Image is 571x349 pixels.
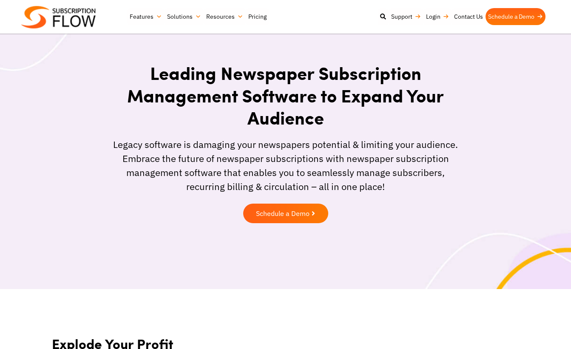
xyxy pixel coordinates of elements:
[256,210,310,217] span: Schedule a Demo
[452,8,486,25] a: Contact Us
[389,8,423,25] a: Support
[127,8,165,25] a: Features
[243,204,328,223] a: Schedule a Demo
[246,8,269,25] a: Pricing
[109,62,462,129] h1: Leading Newspaper Subscription Management Software to Expand Your Audience
[21,6,96,28] img: Subscriptionflow
[165,8,204,25] a: Solutions
[109,137,462,193] p: Legacy software is damaging your newspapers potential & limiting your audience. Embrace the futur...
[486,8,545,25] a: Schedule a Demo
[423,8,452,25] a: Login
[204,8,246,25] a: Resources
